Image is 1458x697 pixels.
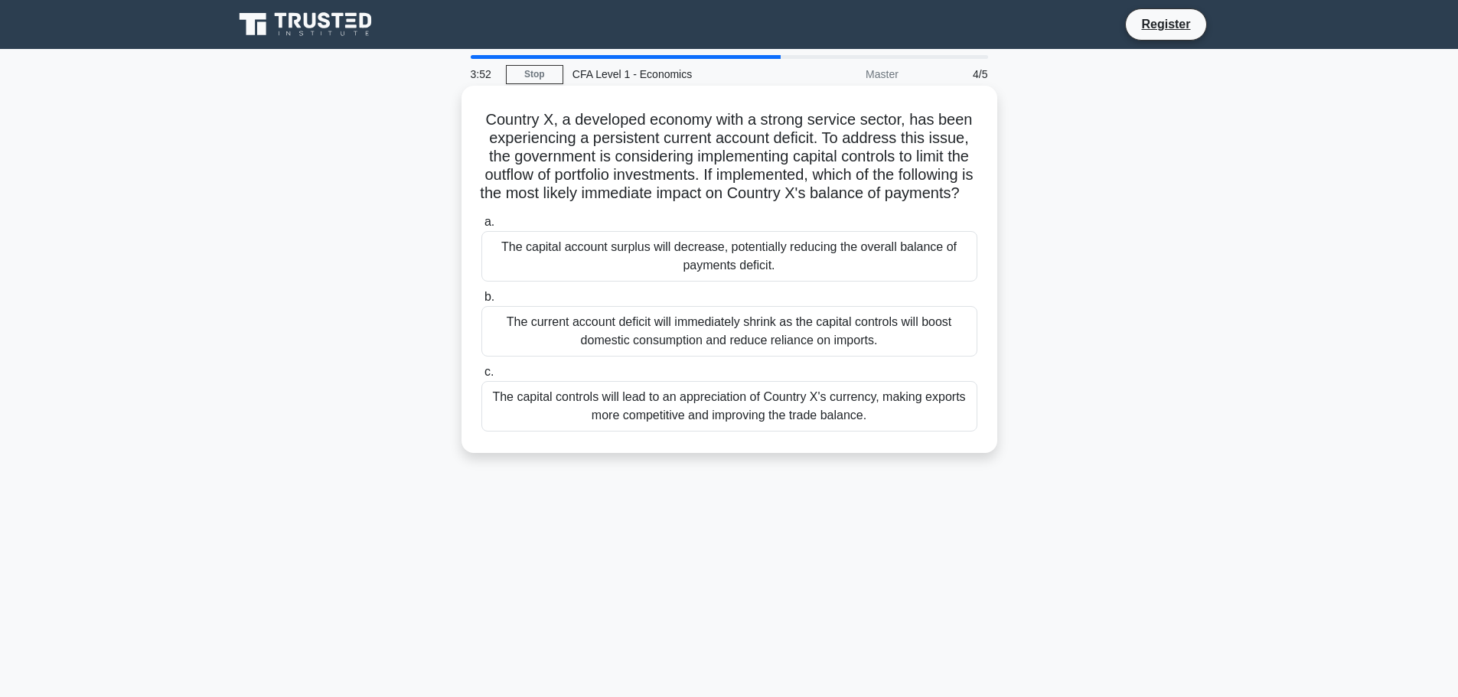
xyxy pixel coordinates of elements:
div: The capital account surplus will decrease, potentially reducing the overall balance of payments d... [481,231,977,282]
span: a. [484,215,494,228]
h5: Country X, a developed economy with a strong service sector, has been experiencing a persistent c... [480,110,979,204]
div: 4/5 [908,59,997,90]
div: Master [774,59,908,90]
div: CFA Level 1 - Economics [563,59,774,90]
span: b. [484,290,494,303]
a: Register [1132,15,1199,34]
div: 3:52 [462,59,506,90]
span: c. [484,365,494,378]
a: Stop [506,65,563,84]
div: The capital controls will lead to an appreciation of Country X's currency, making exports more co... [481,381,977,432]
div: The current account deficit will immediately shrink as the capital controls will boost domestic c... [481,306,977,357]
